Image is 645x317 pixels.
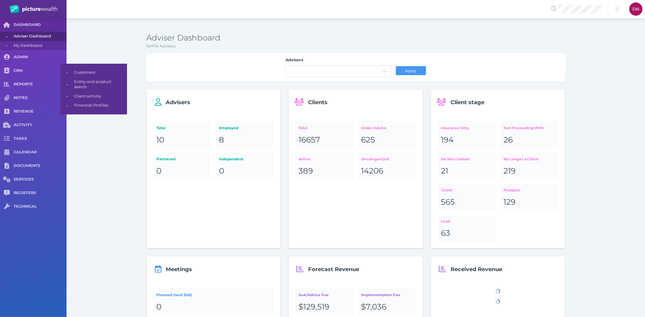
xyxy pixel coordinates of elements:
[503,157,539,161] span: No Longer a Client
[298,293,329,297] span: SoA/Advice Fee
[361,135,413,145] div: 625
[153,288,274,315] a: Planned (next 30d)0
[156,126,165,130] span: Total
[60,92,127,101] a: •Client activity
[219,157,243,161] span: Independent
[156,302,271,312] div: 0
[14,41,64,50] span: My Dashboard
[633,7,640,11] span: DM
[298,166,350,176] div: 389
[361,126,387,130] span: Under Advice
[298,126,308,130] span: Total
[156,157,175,161] span: Partnered
[166,266,192,273] span: Meetings
[219,126,238,130] span: Employed
[60,77,127,91] a: •Entity and product search
[308,99,327,106] span: Clients
[14,32,64,41] span: Adviser Dashboard
[219,135,271,145] div: 8
[14,177,67,182] span: SERVICES
[74,68,125,77] span: Customers
[60,68,127,77] a: •Customers
[60,69,74,76] span: •
[503,188,520,192] span: Prospect
[441,166,493,176] div: 21
[451,99,484,106] span: Client stage
[358,121,416,148] a: Under Advice625
[298,157,311,161] span: Active
[14,136,67,141] span: TASKS
[14,123,67,128] span: ACTIVITY
[153,121,211,148] a: Total10
[441,126,469,130] span: Insurance Only
[60,92,74,100] span: •
[14,95,67,101] span: NOTES
[156,166,208,176] div: 0
[60,101,127,110] a: •Financial Profiles
[14,68,67,73] span: CRM
[402,68,419,73] span: Apply
[396,66,426,75] button: Apply
[14,22,67,27] span: DASHBOARD
[361,166,413,176] div: 14206
[441,135,493,145] div: 194
[156,135,208,145] div: 10
[361,302,413,312] div: $7,036
[441,188,452,192] span: Client
[14,82,67,87] span: REPORTS
[14,55,67,60] span: ADMIN
[74,92,125,101] span: Client activity
[216,121,274,148] a: Employed8
[14,163,67,168] span: DOCUMENTS
[147,33,565,43] h3: Adviser Dashboard
[361,157,389,161] span: Uncategorized
[503,197,555,207] div: 129
[14,191,67,196] span: REGISTERS
[147,43,565,49] p: for PW Advisory
[153,153,211,180] a: Partnered0
[156,293,192,297] span: Planned (next 30d)
[503,126,544,130] span: Not Proceeding With
[629,2,643,16] div: Dee Molloy
[441,228,493,239] div: 63
[10,5,57,13] img: PW
[295,288,353,315] a: SoA/Advice Fee$129,519
[14,150,67,155] span: CALENDAR
[219,166,271,176] div: 0
[216,153,274,180] a: Independent0
[60,81,74,88] span: •
[308,266,359,273] span: Forecast Revenue
[74,77,125,91] span: Entity and product search
[361,293,401,297] span: Implementation Fee
[74,101,125,110] span: Financial Profiles
[358,288,416,315] a: Implementation Fee$7,036
[298,135,350,145] div: 16657
[295,153,353,180] a: Active389
[298,302,350,312] div: $129,519
[441,157,470,161] span: Do Not Contact
[503,166,555,176] div: 219
[14,204,67,209] span: TECHNICAL
[286,57,392,65] label: Advisers
[451,266,502,273] span: Received Revenue
[166,99,191,106] span: Advisers
[503,135,555,145] div: 26
[441,219,450,223] span: Lead
[14,109,67,114] span: REVENUE
[60,102,74,109] span: •
[295,121,353,148] a: Total16657
[441,197,493,207] div: 565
